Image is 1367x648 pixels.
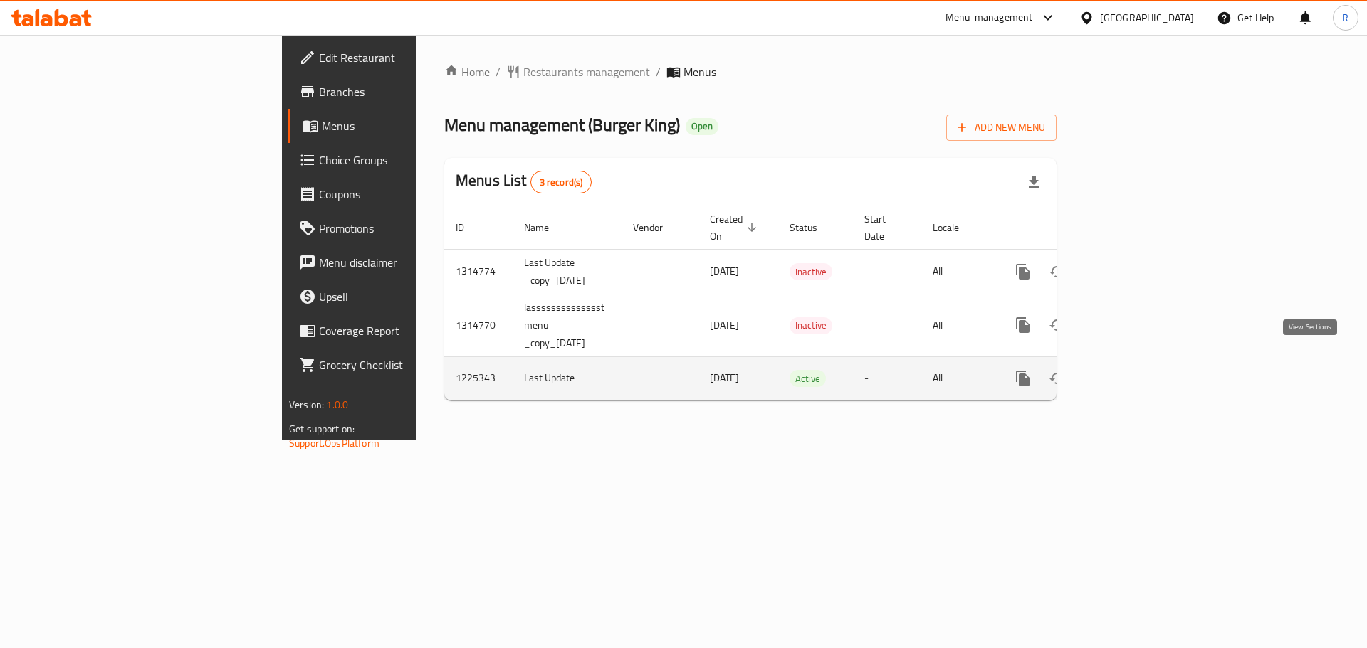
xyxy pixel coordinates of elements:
span: Created On [710,211,761,245]
span: 1.0.0 [326,395,348,414]
span: Vendor [633,219,681,236]
span: Grocery Checklist [319,356,499,373]
span: Inactive [790,317,832,334]
span: [DATE] [710,262,739,280]
span: Menus [322,117,499,134]
th: Actions [995,206,1154,250]
td: - [853,294,921,356]
span: Coupons [319,186,499,203]
td: All [921,294,995,356]
span: Name [524,219,567,236]
span: Inactive [790,264,832,280]
span: Active [790,371,826,387]
span: Get support on: [289,420,355,438]
span: Status [790,219,836,236]
div: Total records count [530,171,592,193]
span: Locale [933,219,978,236]
button: Change Status [1040,308,1074,342]
span: Coverage Report [319,322,499,339]
table: enhanced table [444,206,1154,400]
td: All [921,356,995,400]
div: Inactive [790,317,832,334]
div: Open [686,118,718,135]
span: 3 record(s) [531,176,592,189]
a: Promotions [288,211,510,245]
li: / [656,63,661,80]
div: Active [790,370,826,387]
div: Inactive [790,263,832,280]
span: ID [456,219,483,236]
td: All [921,249,995,294]
a: Grocery Checklist [288,348,510,382]
a: Coverage Report [288,314,510,348]
div: Menu-management [946,9,1033,26]
span: Menu management ( Burger King ) [444,109,680,141]
span: Choice Groups [319,152,499,169]
span: Open [686,120,718,132]
div: Export file [1017,165,1051,199]
button: Change Status [1040,255,1074,289]
a: Menus [288,109,510,143]
button: Change Status [1040,361,1074,395]
button: more [1006,361,1040,395]
span: R [1342,10,1348,26]
div: [GEOGRAPHIC_DATA] [1100,10,1194,26]
span: Version: [289,395,324,414]
a: Choice Groups [288,143,510,177]
h2: Menus List [456,170,592,193]
a: Support.OpsPlatform [289,434,379,452]
span: Edit Restaurant [319,49,499,66]
span: [DATE] [710,316,739,334]
span: Upsell [319,288,499,305]
a: Edit Restaurant [288,41,510,75]
button: Add New Menu [946,115,1057,141]
td: lasssssssssssssst menu _copy_[DATE] [513,294,622,356]
button: more [1006,308,1040,342]
span: Branches [319,83,499,100]
span: Add New Menu [958,119,1045,137]
a: Restaurants management [506,63,650,80]
td: - [853,356,921,400]
button: more [1006,255,1040,289]
a: Upsell [288,280,510,314]
a: Menu disclaimer [288,245,510,280]
span: [DATE] [710,368,739,387]
span: Promotions [319,220,499,237]
nav: breadcrumb [444,63,1057,80]
span: Start Date [864,211,904,245]
span: Restaurants management [523,63,650,80]
a: Branches [288,75,510,109]
span: Menu disclaimer [319,254,499,271]
td: Last Update _copy_[DATE] [513,249,622,294]
span: Menus [683,63,716,80]
td: - [853,249,921,294]
a: Coupons [288,177,510,211]
td: Last Update [513,356,622,400]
